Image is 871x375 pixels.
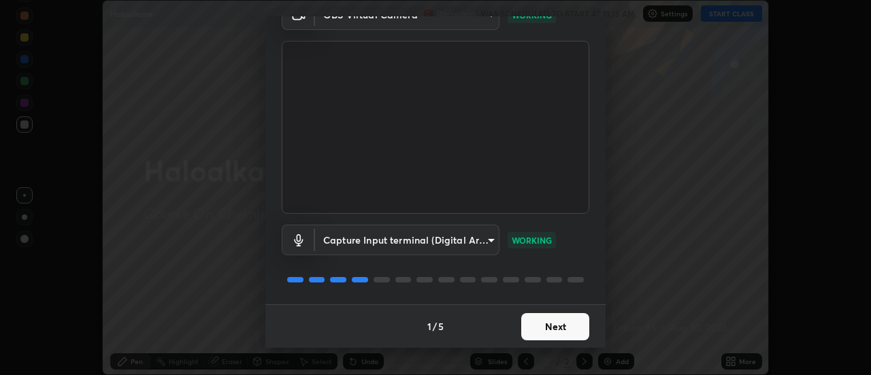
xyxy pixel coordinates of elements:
h4: / [433,319,437,333]
h4: 5 [438,319,444,333]
p: WORKING [512,234,552,246]
div: OBS Virtual Camera [315,225,499,255]
h4: 1 [427,319,431,333]
button: Next [521,313,589,340]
